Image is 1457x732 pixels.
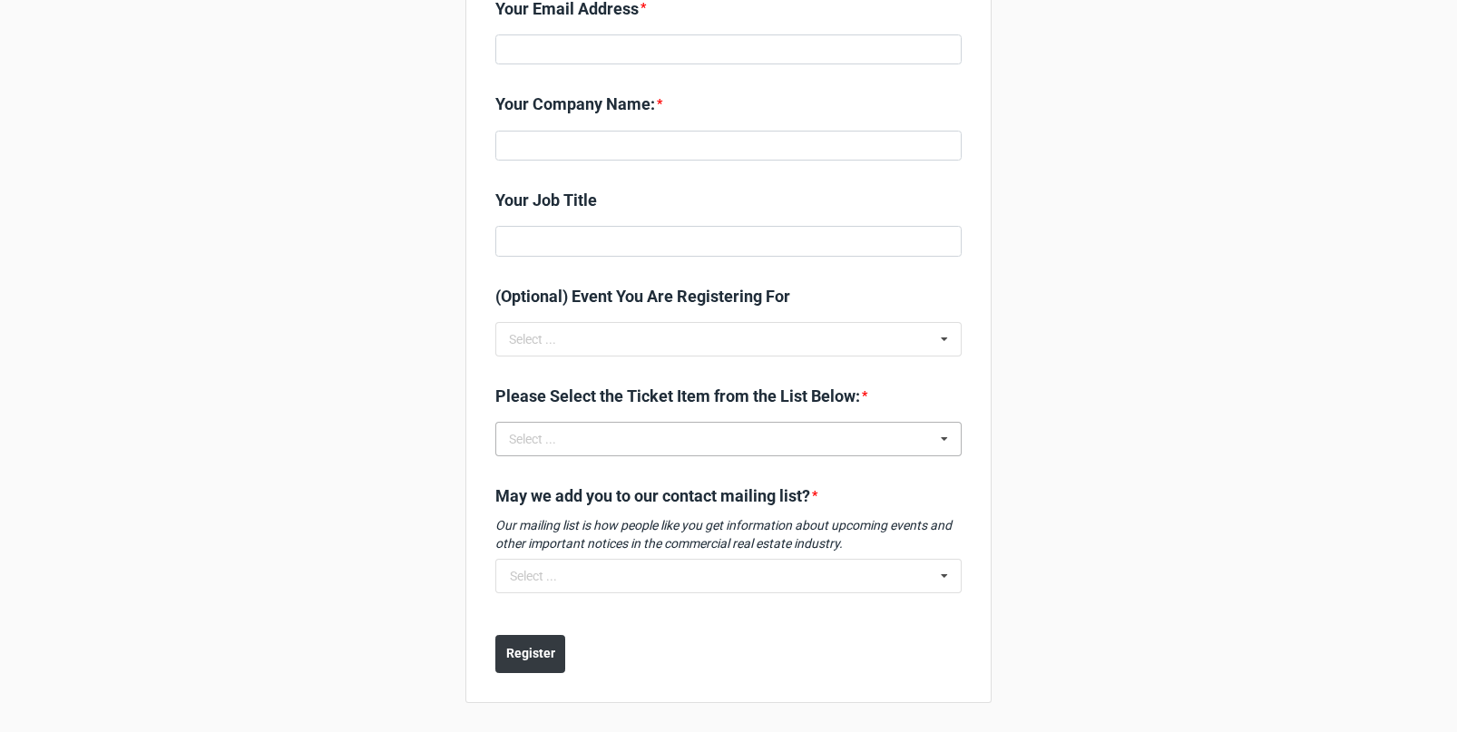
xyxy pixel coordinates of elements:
b: Register [506,644,555,663]
label: May we add you to our contact mailing list? [495,483,810,509]
em: Our mailing list is how people like you get information about upcoming events and other important... [495,518,952,551]
button: Register [495,635,565,673]
label: Your Job Title [495,188,597,213]
label: Please Select the Ticket Item from the List Below: [495,384,860,409]
div: Select ... [510,570,557,582]
div: Select ... [504,429,582,450]
label: (Optional) Event You Are Registering For [495,284,790,309]
label: Your Company Name: [495,92,655,117]
div: Select ... [504,329,582,350]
